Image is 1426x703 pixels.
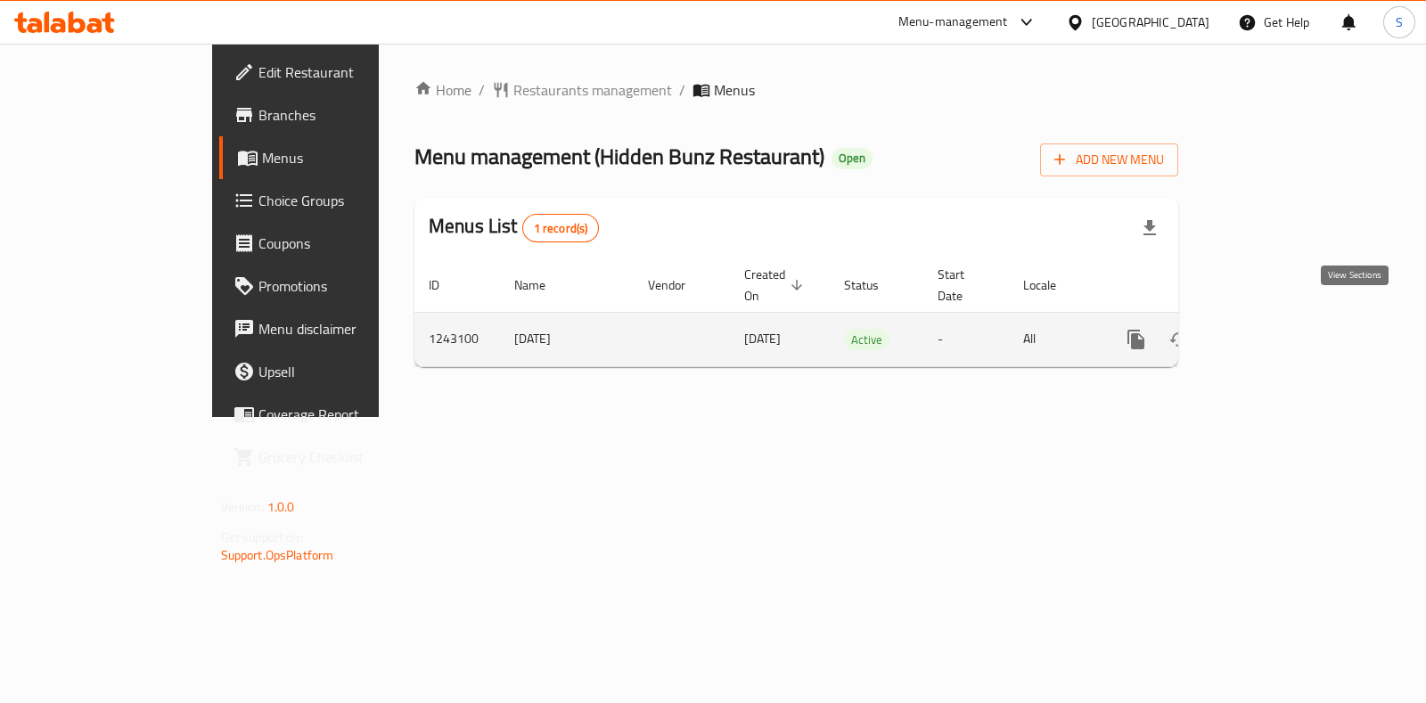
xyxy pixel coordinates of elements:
a: Promotions [219,265,450,307]
span: Vendor [648,274,709,296]
div: Menu-management [898,12,1008,33]
span: Choice Groups [258,190,436,211]
table: enhanced table [414,258,1300,367]
span: [DATE] [744,327,781,350]
span: Locale [1023,274,1079,296]
span: Created On [744,264,808,307]
li: / [679,79,685,101]
span: Get support on: [221,526,303,549]
a: Coupons [219,222,450,265]
div: Total records count [522,214,600,242]
button: Add New Menu [1040,143,1178,176]
span: Branches [258,104,436,126]
th: Actions [1101,258,1300,313]
span: Active [844,330,889,350]
a: Choice Groups [219,179,450,222]
span: Status [844,274,902,296]
span: Restaurants management [513,79,672,101]
span: Coupons [258,233,436,254]
span: ID [429,274,463,296]
span: S [1396,12,1403,32]
a: Menu disclaimer [219,307,450,350]
span: Upsell [258,361,436,382]
a: Grocery Checklist [219,436,450,478]
td: All [1009,312,1101,366]
span: Menu disclaimer [258,318,436,339]
button: more [1115,318,1158,361]
a: Menus [219,136,450,179]
span: Menus [262,147,436,168]
span: Coverage Report [258,404,436,425]
a: Upsell [219,350,450,393]
span: Menus [714,79,755,101]
td: [DATE] [500,312,634,366]
div: Open [832,148,873,169]
h2: Menus List [429,213,599,242]
span: Menu management ( Hidden Bunz Restaurant ) [414,136,824,176]
span: Name [514,274,569,296]
span: Start Date [938,264,988,307]
span: Open [832,151,873,166]
a: Branches [219,94,450,136]
div: Export file [1128,207,1171,249]
span: Grocery Checklist [258,446,436,468]
a: Support.OpsPlatform [221,544,334,567]
span: Add New Menu [1054,149,1164,171]
li: / [479,79,485,101]
div: [GEOGRAPHIC_DATA] [1092,12,1209,32]
span: Version: [221,495,265,519]
a: Edit Restaurant [219,51,450,94]
div: Active [844,329,889,350]
span: 1 record(s) [523,220,599,237]
a: Coverage Report [219,393,450,436]
span: Promotions [258,275,436,297]
td: - [923,312,1009,366]
td: 1243100 [414,312,500,366]
nav: breadcrumb [414,79,1178,101]
span: Edit Restaurant [258,61,436,83]
a: Restaurants management [492,79,672,101]
button: Change Status [1158,318,1201,361]
span: 1.0.0 [267,495,295,519]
